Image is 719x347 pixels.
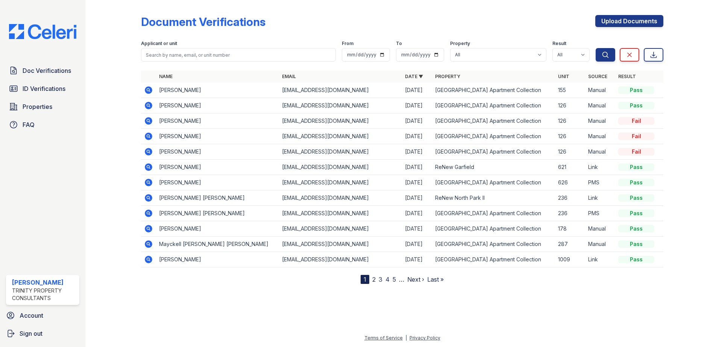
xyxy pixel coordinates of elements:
td: [EMAIL_ADDRESS][DOMAIN_NAME] [279,221,402,237]
span: Doc Verifications [23,66,71,75]
td: [PERSON_NAME] [PERSON_NAME] [156,206,279,221]
div: Pass [618,194,654,202]
td: [DATE] [402,113,432,129]
td: [EMAIL_ADDRESS][DOMAIN_NAME] [279,160,402,175]
div: Fail [618,133,654,140]
a: 5 [393,276,396,283]
td: [PERSON_NAME] [156,175,279,190]
td: Manual [585,129,615,144]
div: Pass [618,256,654,263]
div: Pass [618,225,654,232]
td: Manual [585,144,615,160]
label: From [342,41,353,47]
td: [PERSON_NAME] [156,252,279,267]
a: Properties [6,99,79,114]
td: Manual [585,237,615,252]
td: [DATE] [402,221,432,237]
td: [EMAIL_ADDRESS][DOMAIN_NAME] [279,237,402,252]
td: [DATE] [402,252,432,267]
td: [DATE] [402,129,432,144]
td: 287 [555,237,585,252]
td: PMS [585,175,615,190]
div: Pass [618,102,654,109]
span: Account [20,311,43,320]
a: Date ▼ [405,74,423,79]
td: 236 [555,190,585,206]
td: [GEOGRAPHIC_DATA] Apartment Collection [432,83,555,98]
td: [PERSON_NAME] [156,113,279,129]
a: Account [3,308,82,323]
a: Email [282,74,296,79]
td: Manual [585,113,615,129]
td: [GEOGRAPHIC_DATA] Apartment Collection [432,206,555,221]
td: [GEOGRAPHIC_DATA] Apartment Collection [432,252,555,267]
td: 126 [555,129,585,144]
a: Upload Documents [595,15,663,27]
td: Mayckell [PERSON_NAME] [PERSON_NAME] [156,237,279,252]
a: 4 [385,276,390,283]
td: [DATE] [402,206,432,221]
div: Pass [618,86,654,94]
label: To [396,41,402,47]
td: Manual [585,83,615,98]
a: Sign out [3,326,82,341]
a: Terms of Service [364,335,403,341]
span: Sign out [20,329,42,338]
a: 2 [372,276,376,283]
a: Last » [427,276,444,283]
td: ReNew Garfield [432,160,555,175]
td: [PERSON_NAME] [156,221,279,237]
td: 1009 [555,252,585,267]
a: Next › [407,276,424,283]
td: [DATE] [402,144,432,160]
td: [EMAIL_ADDRESS][DOMAIN_NAME] [279,129,402,144]
td: 621 [555,160,585,175]
span: Properties [23,102,52,111]
img: CE_Logo_Blue-a8612792a0a2168367f1c8372b55b34899dd931a85d93a1a3d3e32e68fde9ad4.png [3,24,82,39]
input: Search by name, email, or unit number [141,48,336,62]
td: Link [585,252,615,267]
td: [PERSON_NAME] [PERSON_NAME] [156,190,279,206]
td: PMS [585,206,615,221]
a: ID Verifications [6,81,79,96]
td: [PERSON_NAME] [156,98,279,113]
td: [EMAIL_ADDRESS][DOMAIN_NAME] [279,175,402,190]
td: [GEOGRAPHIC_DATA] Apartment Collection [432,237,555,252]
div: Pass [618,179,654,186]
div: Document Verifications [141,15,265,29]
a: Result [618,74,636,79]
a: 3 [379,276,382,283]
td: [DATE] [402,237,432,252]
td: 236 [555,206,585,221]
td: [EMAIL_ADDRESS][DOMAIN_NAME] [279,252,402,267]
td: [GEOGRAPHIC_DATA] Apartment Collection [432,113,555,129]
td: [GEOGRAPHIC_DATA] Apartment Collection [432,98,555,113]
td: ReNew North Park II [432,190,555,206]
td: [EMAIL_ADDRESS][DOMAIN_NAME] [279,83,402,98]
div: [PERSON_NAME] [12,278,76,287]
td: 126 [555,144,585,160]
td: [PERSON_NAME] [156,160,279,175]
a: Doc Verifications [6,63,79,78]
td: [EMAIL_ADDRESS][DOMAIN_NAME] [279,98,402,113]
a: Source [588,74,607,79]
td: [DATE] [402,160,432,175]
td: [PERSON_NAME] [156,83,279,98]
td: [DATE] [402,98,432,113]
td: [GEOGRAPHIC_DATA] Apartment Collection [432,175,555,190]
div: Pass [618,240,654,248]
label: Property [450,41,470,47]
a: Privacy Policy [410,335,440,341]
span: FAQ [23,120,35,129]
a: Property [435,74,460,79]
td: [DATE] [402,175,432,190]
td: Manual [585,221,615,237]
div: Pass [618,163,654,171]
td: [DATE] [402,190,432,206]
td: [PERSON_NAME] [156,129,279,144]
div: Pass [618,210,654,217]
span: ID Verifications [23,84,65,93]
div: 1 [361,275,369,284]
td: Manual [585,98,615,113]
a: Unit [558,74,569,79]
